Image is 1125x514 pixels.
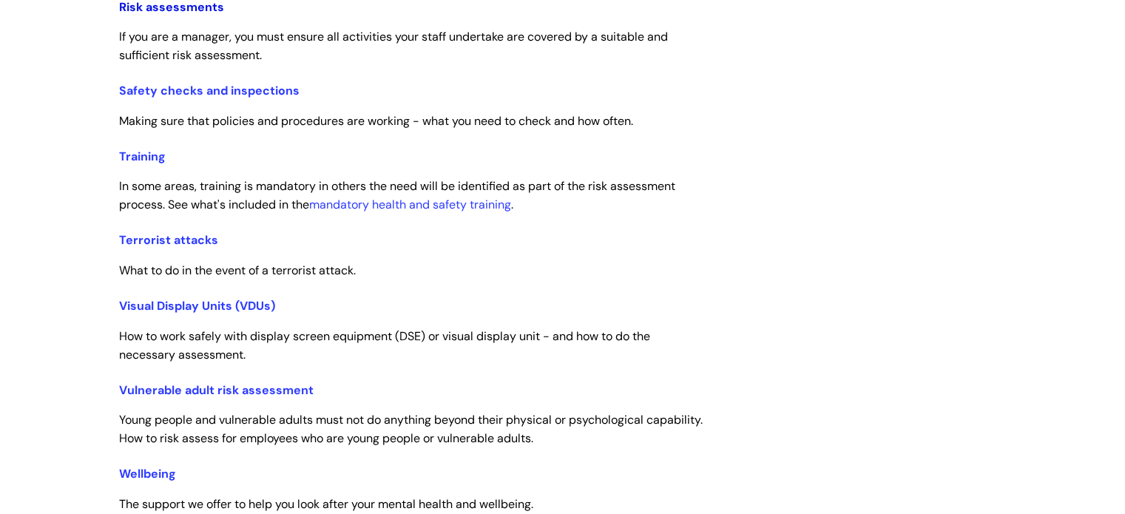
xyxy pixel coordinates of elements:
[119,412,703,446] span: Young people and vulnerable adults must not do anything beyond their physical or psychological ca...
[119,382,314,398] a: Vulnerable adult risk assessment
[119,298,275,314] a: Visual Display Units (VDUs)
[119,496,533,512] span: The support we offer to help you look after your mental health and wellbeing.
[309,197,511,212] a: mandatory health and safety training
[119,263,356,278] span: What to do in the event of a terrorist attack.
[119,83,300,98] a: Safety checks and inspections
[119,232,218,248] a: Terrorist attacks
[119,466,176,481] a: Wellbeing
[119,29,668,63] span: If you are a manager, you must ensure all activities your staff undertake are covered by a suitab...
[119,178,675,212] span: In some areas, training is mandatory in others the need will be identified as part of the risk as...
[119,113,633,129] span: Making sure that policies and procedures are working - what you need to check and how often.
[119,328,650,362] span: How to work safely with display screen equipment (DSE) or visual display unit - and how to do the...
[119,149,166,164] a: Training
